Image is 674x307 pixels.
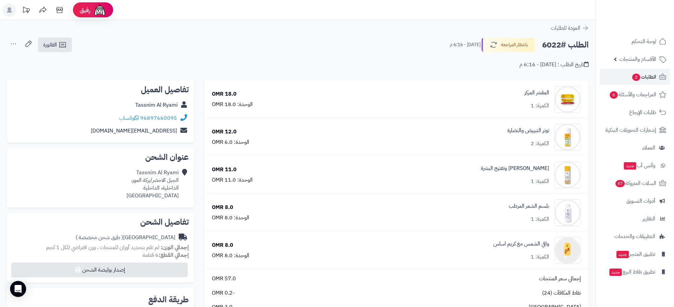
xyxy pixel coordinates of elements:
div: Tassnim Al Ryami الجبل الاخضر/بركة الموز، الداخلية، الداخلية [GEOGRAPHIC_DATA] [127,169,179,199]
a: واتساب [119,114,139,122]
a: تطبيق المتجرجديد [600,246,670,262]
a: بلسم الشعر المرطب [509,202,549,210]
img: 1739577595-cm51khrme0n1z01klhcir4seo_WHITING_TONER-01-90x90.jpg [555,124,581,150]
a: أدوات التسويق [600,193,670,209]
span: التطبيقات والخدمات [614,232,655,241]
a: الفاتورة [38,37,72,52]
span: 2 [632,73,641,81]
span: إشعارات التحويلات البنكية [605,125,656,135]
span: العملاء [642,143,655,152]
div: 18.0 OMR [212,90,237,98]
div: 8.0 OMR [212,241,233,249]
a: الطلبات2 [600,69,670,85]
a: إشعارات التحويلات البنكية [600,122,670,138]
a: السلات المتروكة47 [600,175,670,191]
span: لم تقم بتحديد أوزان للمنتجات ، وزن افتراضي للكل 1 كجم [46,243,159,251]
a: العودة للطلبات [551,24,589,32]
span: تطبيق نقاط البيع [609,267,655,277]
img: 1739579076-cm52f1hox0nj501kl5radfqjf_BALM__5_-90x90.jpg [555,199,581,226]
div: Open Intercom Messenger [10,281,26,297]
a: المراجعات والأسئلة6 [600,87,670,103]
div: الكمية: 1 [531,253,549,261]
a: المقشر المركز [524,89,549,97]
span: التقارير [643,214,655,223]
div: [GEOGRAPHIC_DATA] [76,234,175,241]
div: الوحدة: 6.0 OMR [212,138,249,146]
div: 11.0 OMR [212,166,237,174]
a: [PERSON_NAME] وتفتيح البشرة [481,165,549,172]
div: الوحدة: 8.0 OMR [212,252,249,260]
h2: طريقة الدفع [148,296,189,304]
a: تونر التبييض والنضارة [507,127,549,134]
span: المراجعات والأسئلة [609,90,656,99]
span: جديد [624,162,636,170]
a: Tassnim Al Ryami [135,101,178,109]
a: التطبيقات والخدمات [600,228,670,244]
a: 96897660095 [140,114,177,122]
span: الطلبات [631,72,656,82]
span: إجمالي سعر المنتجات [539,275,581,283]
a: تطبيق نقاط البيعجديد [600,264,670,280]
img: logo-2.png [628,6,668,20]
button: إصدار بوليصة الشحن [11,263,188,277]
a: طلبات الإرجاع [600,104,670,120]
span: تطبيق المتجر [616,249,655,259]
img: 1739575568-cm5h90uvo0xar01klg5zoc1bm__D8_A7_D9_84_D9_85_D9_82_D8_B4_D8_B1__D8_A7_D9_84_D9_85_D8_B... [555,86,581,113]
div: الكمية: 1 [531,178,549,185]
div: الوحدة: 11.0 OMR [212,176,253,184]
div: الوحدة: 8.0 OMR [212,214,249,222]
small: 6 قطعة [143,251,189,259]
span: أدوات التسويق [626,196,655,206]
span: 57.0 OMR [212,275,236,283]
span: 47 [615,180,625,188]
a: العملاء [600,140,670,156]
a: تحديثات المنصة [18,3,34,18]
div: تاريخ الطلب : [DATE] - 6:16 م [519,61,589,69]
div: الكمية: 1 [531,102,549,110]
span: الأقسام والمنتجات [619,55,656,64]
strong: إجمالي الوزن: [161,243,189,251]
div: 8.0 OMR [212,204,233,211]
span: نقاط المكافآت (24) [542,289,581,297]
h2: عنوان الشحن [12,153,189,161]
span: لوحة التحكم [631,37,656,46]
img: 1739578197-cm52dour10ngp01kla76j4svp_WHITENING_HYDRATE-01-90x90.jpg [555,162,581,188]
span: جديد [616,251,629,258]
div: الوحدة: 18.0 OMR [212,101,253,108]
small: [DATE] - 6:16 م [450,41,481,48]
span: 6 [609,91,618,99]
span: السلات المتروكة [615,179,656,188]
span: طلبات الإرجاع [629,108,656,117]
h2: تفاصيل العميل [12,86,189,94]
h2: الطلب #6022 [542,38,589,52]
span: ( طرق شحن مخصصة ) [76,233,123,241]
img: ai-face.png [93,3,106,17]
a: التقارير [600,211,670,227]
strong: إجمالي القطع: [159,251,189,259]
img: 1756583016-sun%20block%20whiting-01-90x90.png [555,237,581,264]
div: 12.0 OMR [212,128,237,136]
span: الفاتورة [43,41,57,49]
a: لوحة التحكم [600,33,670,49]
a: واقي الشمس مع كريم اساس [493,240,549,248]
h2: تفاصيل الشحن [12,218,189,226]
span: العودة للطلبات [551,24,580,32]
div: الكمية: 2 [531,140,549,147]
span: رفيق [80,6,90,14]
span: وآتس آب [623,161,655,170]
button: بانتظار المراجعة [482,38,535,52]
a: وآتس آبجديد [600,158,670,174]
span: جديد [609,269,622,276]
span: -0.2 OMR [212,289,235,297]
a: [EMAIL_ADDRESS][DOMAIN_NAME] [91,127,177,135]
div: الكمية: 1 [531,215,549,223]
